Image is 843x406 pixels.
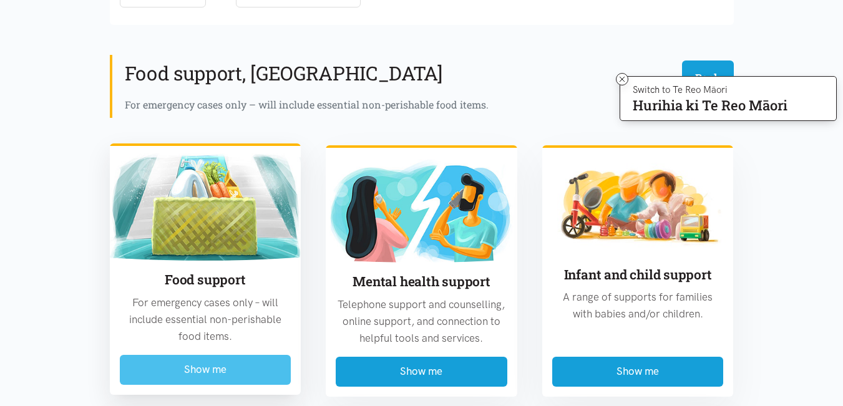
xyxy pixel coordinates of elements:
[125,60,442,87] h2: Food support, [GEOGRAPHIC_DATA]
[120,294,291,346] p: For emergency cases only – will include essential non-perishable food items.
[633,100,787,111] p: Hurihia ki Te Reo Māori
[120,355,291,384] button: Show me
[125,97,734,113] div: For emergency cases only – will include essential non-perishable food items.
[633,86,787,94] p: Switch to Te Reo Māori
[682,60,734,95] button: Back
[336,296,507,347] p: Telephone support and counselling, online support, and connection to helpful tools and services.
[336,357,507,386] button: Show me
[120,271,291,289] h3: Food support
[552,266,724,284] h3: Infant and child support
[336,273,507,291] h3: Mental health support
[552,289,724,322] p: A range of supports for families with babies and/or children.
[552,357,724,386] button: Show me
